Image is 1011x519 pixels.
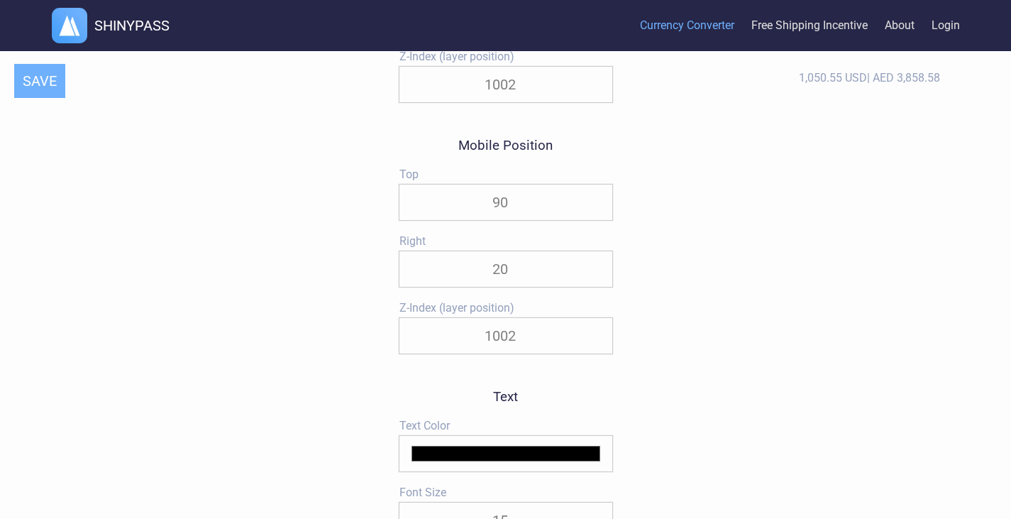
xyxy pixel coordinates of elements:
[399,389,612,405] h3: Text
[399,486,612,499] label: Font Size
[94,17,170,34] h1: SHINYPASS
[885,4,915,48] a: About
[867,71,940,84] span: | AED 3,858.58
[14,64,65,98] button: SAVE
[799,71,940,84] div: 1,050.55 USD
[399,234,612,248] label: Right
[640,4,734,48] a: Currency Converter
[52,8,87,43] img: logo.webp
[399,168,612,181] label: Top
[932,4,960,48] a: Login
[751,4,868,48] a: Free Shipping Incentive
[399,50,612,63] label: Z-Index (layer position)
[399,419,612,432] label: Text Color
[399,138,612,153] h3: Mobile Position
[399,301,612,315] label: Z-Index (layer position)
